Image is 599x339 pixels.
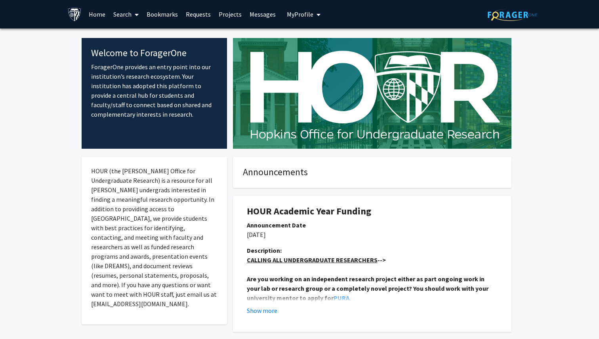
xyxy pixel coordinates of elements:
[488,9,537,21] img: ForagerOne Logo
[109,0,143,28] a: Search
[247,230,498,239] p: [DATE]
[247,306,277,315] button: Show more
[85,0,109,28] a: Home
[243,167,502,178] h4: Announcements
[246,0,280,28] a: Messages
[68,8,82,21] img: Johns Hopkins University Logo
[6,303,34,333] iframe: Chat
[247,256,378,264] u: CALLING ALL UNDERGRADUATE RESEARCHERS
[91,62,217,119] p: ForagerOne provides an entry point into our institution’s research ecosystem. Your institution ha...
[247,246,498,255] div: Description:
[247,220,498,230] div: Announcement Date
[247,275,490,302] strong: Are you working on an independent research project either as part ongoing work in your lab or res...
[215,0,246,28] a: Projects
[143,0,182,28] a: Bookmarks
[91,166,217,309] p: HOUR (the [PERSON_NAME] Office for Undergraduate Research) is a resource for all [PERSON_NAME] un...
[247,256,386,264] strong: -->
[334,294,349,302] a: PURA
[247,206,498,217] h1: HOUR Academic Year Funding
[182,0,215,28] a: Requests
[287,10,313,18] span: My Profile
[247,274,498,303] p: .
[233,38,511,149] img: Cover Image
[91,47,217,59] h4: Welcome to ForagerOne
